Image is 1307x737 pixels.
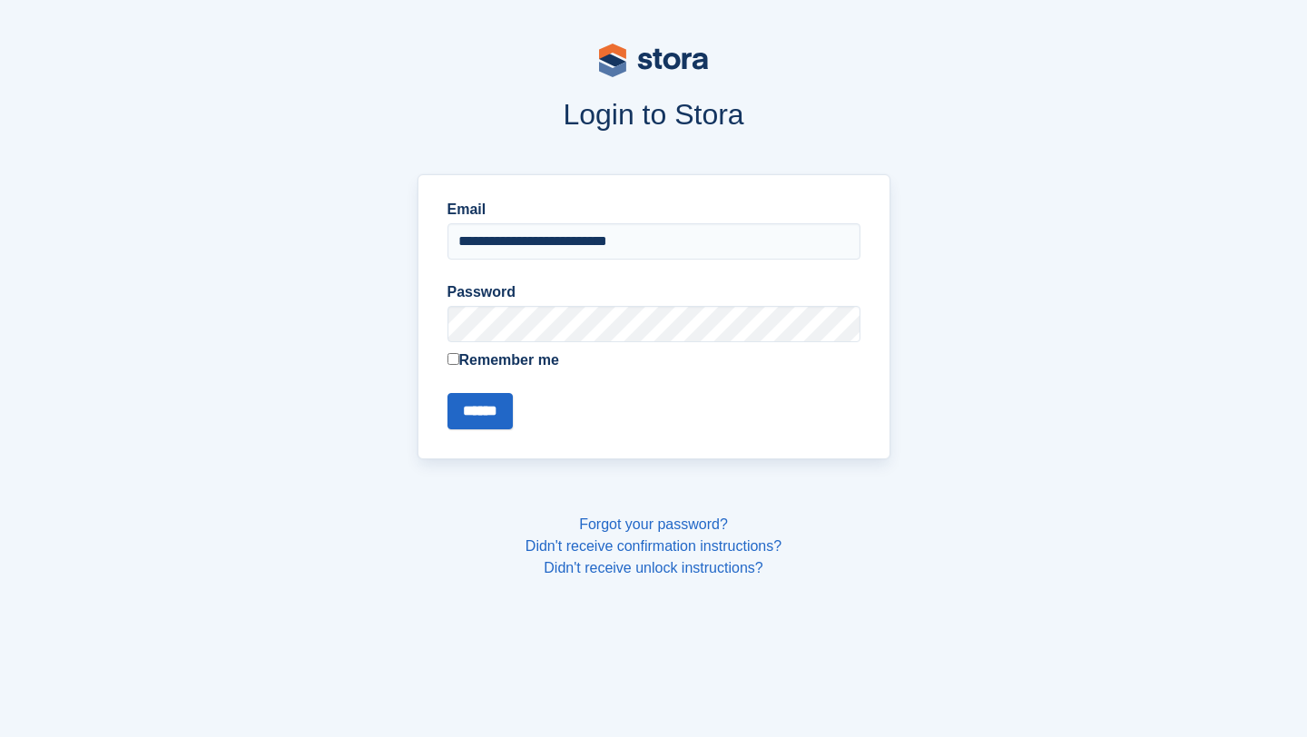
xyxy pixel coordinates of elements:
[447,353,459,365] input: Remember me
[71,98,1236,131] h1: Login to Stora
[544,560,762,575] a: Didn't receive unlock instructions?
[447,281,860,303] label: Password
[599,44,708,77] img: stora-logo-53a41332b3708ae10de48c4981b4e9114cc0af31d8433b30ea865607fb682f29.svg
[447,349,860,371] label: Remember me
[526,538,781,554] a: Didn't receive confirmation instructions?
[447,199,860,221] label: Email
[579,516,728,532] a: Forgot your password?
